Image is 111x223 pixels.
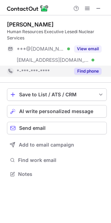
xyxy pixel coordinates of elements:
[19,125,46,131] span: Send email
[7,21,54,28] div: [PERSON_NAME]
[74,68,102,75] button: Reveal Button
[19,142,74,148] span: Add to email campaign
[19,92,95,97] div: Save to List / ATS / CRM
[18,157,104,163] span: Find work email
[17,46,65,52] span: ***@[DOMAIN_NAME]
[19,109,93,114] span: AI write personalized message
[7,29,107,41] div: Human Resources Executive Lesedi Nuclear Services
[7,169,107,179] button: Notes
[7,4,49,13] img: ContactOut v5.3.10
[7,155,107,165] button: Find work email
[7,122,107,134] button: Send email
[7,139,107,151] button: Add to email campaign
[7,105,107,118] button: AI write personalized message
[74,45,102,52] button: Reveal Button
[18,171,104,177] span: Notes
[17,57,89,63] span: [EMAIL_ADDRESS][DOMAIN_NAME]
[7,88,107,101] button: save-profile-one-click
